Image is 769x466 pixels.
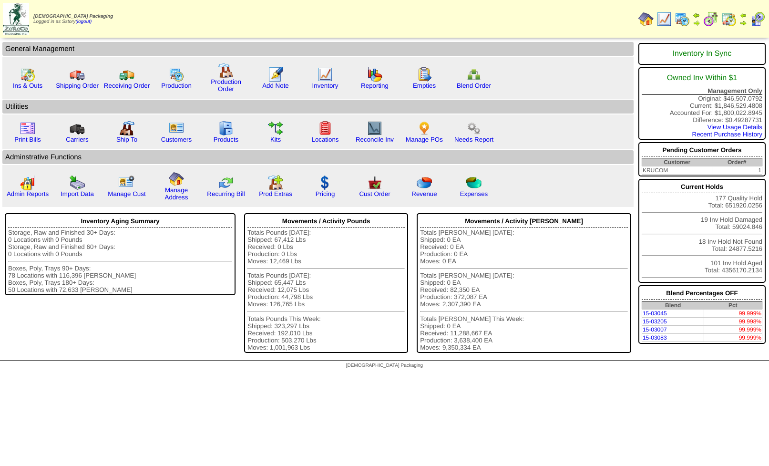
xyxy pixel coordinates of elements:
a: Manage POs [406,136,443,143]
img: managecust.png [118,175,136,190]
img: calendarinout.gif [20,67,35,82]
img: zoroco-logo-small.webp [3,3,29,35]
a: Reconcile Inv [356,136,394,143]
span: [DEMOGRAPHIC_DATA] Packaging [33,14,113,19]
img: orders.gif [268,67,283,82]
td: 1 [712,166,762,175]
div: Inventory In Sync [642,45,762,63]
img: truck2.gif [119,67,134,82]
img: calendarprod.gif [675,11,690,27]
img: truck3.gif [70,121,85,136]
a: Reporting [361,82,389,89]
a: Blend Order [457,82,491,89]
img: pie_chart.png [417,175,432,190]
a: Shipping Order [56,82,99,89]
a: Recent Purchase History [692,131,762,138]
a: 15-03205 [643,318,667,325]
a: Manage Address [165,186,188,201]
img: truck.gif [70,67,85,82]
img: cust_order.png [367,175,382,190]
img: workflow.png [466,121,482,136]
img: calendarblend.gif [703,11,718,27]
a: Needs Report [454,136,493,143]
img: arrowright.gif [739,19,747,27]
div: Storage, Raw and Finished 30+ Days: 0 Locations with 0 Pounds Storage, Raw and Finished 60+ Days:... [8,229,232,293]
img: prodextras.gif [268,175,283,190]
a: Expenses [460,190,488,197]
a: Admin Reports [7,190,49,197]
a: Kits [270,136,281,143]
img: pie_chart2.png [466,175,482,190]
th: Pct [704,301,762,310]
div: Owned Inv Within $1 [642,69,762,87]
div: Movements / Activity [PERSON_NAME] [420,215,628,228]
a: Add Note [262,82,289,89]
td: 99.999% [704,326,762,334]
img: calendarprod.gif [169,67,184,82]
img: customers.gif [169,121,184,136]
img: invoice2.gif [20,121,35,136]
img: line_graph.gif [656,11,672,27]
span: Logged in as Sstory [33,14,113,24]
a: Products [214,136,239,143]
a: Revenue [411,190,437,197]
img: import.gif [70,175,85,190]
a: Receiving Order [104,82,150,89]
a: Empties [413,82,436,89]
img: arrowleft.gif [693,11,700,19]
th: Order# [712,158,762,166]
td: 99.999% [704,310,762,318]
td: 99.999% [704,334,762,342]
div: Original: $46,507.0792 Current: $1,846,529.4808 Accounted For: $1,800,022.8945 Difference: $0.492... [638,67,766,140]
div: Current Holds [642,181,762,193]
td: General Management [2,42,634,56]
span: [DEMOGRAPHIC_DATA] Packaging [346,363,423,368]
img: home.gif [638,11,654,27]
a: Inventory [312,82,338,89]
a: View Usage Details [707,124,762,131]
img: cabinet.gif [218,121,234,136]
th: Blend [642,301,704,310]
a: Manage Cust [108,190,145,197]
img: network.png [466,67,482,82]
a: Carriers [66,136,88,143]
a: 15-03007 [643,326,667,333]
img: graph2.png [20,175,35,190]
img: line_graph2.gif [367,121,382,136]
img: po.png [417,121,432,136]
img: workorder.gif [417,67,432,82]
img: factory.gif [218,63,234,78]
div: Totals [PERSON_NAME] [DATE]: Shipped: 0 EA Received: 0 EA Production: 0 EA Moves: 0 EA Totals [PE... [420,229,628,351]
img: calendarinout.gif [721,11,737,27]
img: factory2.gif [119,121,134,136]
img: locations.gif [318,121,333,136]
td: Utilities [2,100,634,114]
img: workflow.gif [268,121,283,136]
img: arrowleft.gif [739,11,747,19]
a: Customers [161,136,192,143]
a: Production [161,82,192,89]
img: arrowright.gif [693,19,700,27]
td: Adminstrative Functions [2,150,634,164]
td: 99.998% [704,318,762,326]
img: calendarcustomer.gif [750,11,765,27]
div: 177 Quality Hold Total: 651920.0256 19 Inv Hold Damaged Total: 59024.846 18 Inv Hold Not Found To... [638,179,766,283]
div: Totals Pounds [DATE]: Shipped: 67,412 Lbs Received: 0 Lbs Production: 0 Lbs Moves: 12,469 Lbs Tot... [247,229,405,351]
img: line_graph.gif [318,67,333,82]
a: Print Bills [14,136,41,143]
img: home.gif [169,171,184,186]
a: Production Order [211,78,241,93]
div: Blend Percentages OFF [642,287,762,300]
a: Locations [311,136,338,143]
a: Import Data [61,190,94,197]
a: Pricing [316,190,335,197]
div: Pending Customer Orders [642,144,762,156]
a: Prod Extras [259,190,292,197]
a: (logout) [75,19,92,24]
a: 15-03083 [643,334,667,341]
div: Movements / Activity Pounds [247,215,405,228]
a: Recurring Bill [207,190,245,197]
div: Inventory Aging Summary [8,215,232,228]
a: Ship To [116,136,137,143]
div: Management Only [642,87,762,95]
